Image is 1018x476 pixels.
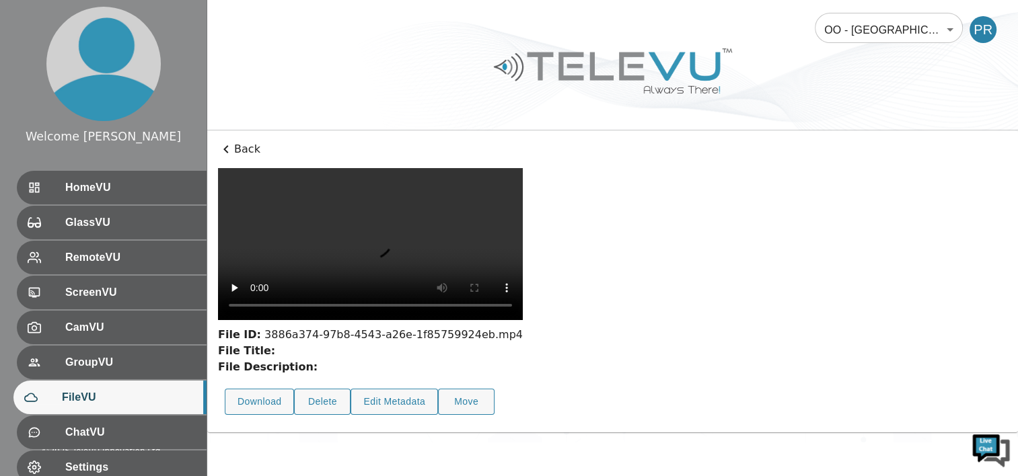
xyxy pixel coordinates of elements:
span: HomeVU [65,180,196,196]
div: ChatVU [17,415,207,449]
strong: File Description: [218,360,318,373]
div: FileVU [13,381,207,414]
span: We're online! [78,149,186,284]
button: Edit Metadata [351,389,438,415]
span: ScreenVU [65,284,196,301]
div: Welcome [PERSON_NAME] [26,128,181,145]
button: Move [438,389,495,415]
div: GroupVU [17,346,207,379]
span: Settings [65,459,196,475]
span: FileVU [62,389,196,405]
div: RemoteVU [17,241,207,274]
div: 3886a374-97b8-4543-a26e-1f85759924eb.mp4 [218,327,523,343]
div: GlassVU [17,206,207,239]
div: HomeVU [17,171,207,204]
p: Back [218,141,1007,157]
div: ScreenVU [17,276,207,309]
span: CamVU [65,319,196,335]
span: ChatVU [65,424,196,440]
img: d_736959983_company_1615157101543_736959983 [23,63,57,96]
img: profile.png [46,7,161,121]
button: Delete [294,389,351,415]
div: OO - [GEOGRAPHIC_DATA] - N. Were [815,11,963,48]
strong: File Title: [218,344,275,357]
span: GroupVU [65,354,196,370]
textarea: Type your message and hit 'Enter' [7,326,256,373]
img: Logo [492,43,734,99]
span: GlassVU [65,214,196,231]
img: Chat Widget [971,429,1011,469]
strong: File ID: [218,328,261,341]
div: Minimize live chat window [221,7,253,39]
span: RemoteVU [65,249,196,266]
div: PR [970,16,996,43]
button: Download [225,389,294,415]
div: Chat with us now [70,71,226,88]
div: CamVU [17,311,207,344]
